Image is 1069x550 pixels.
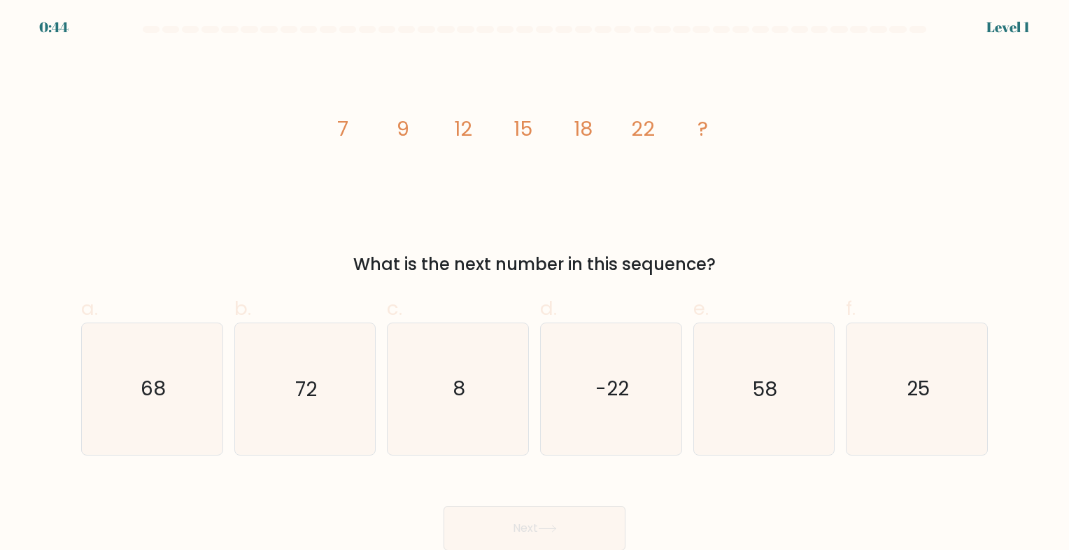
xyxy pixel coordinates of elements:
[595,375,629,402] text: -22
[90,252,979,277] div: What is the next number in this sequence?
[514,115,532,143] tspan: 15
[540,295,557,322] span: d.
[397,115,409,143] tspan: 9
[453,375,466,402] text: 8
[698,115,708,143] tspan: ?
[39,17,69,38] div: 0:44
[387,295,402,322] span: c.
[846,295,856,322] span: f.
[81,295,98,322] span: a.
[295,375,317,402] text: 72
[337,115,348,143] tspan: 7
[574,115,593,143] tspan: 18
[454,115,472,143] tspan: 12
[693,295,709,322] span: e.
[753,375,777,402] text: 58
[907,375,930,402] text: 25
[986,17,1030,38] div: Level 1
[631,115,655,143] tspan: 22
[234,295,251,322] span: b.
[141,375,166,402] text: 68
